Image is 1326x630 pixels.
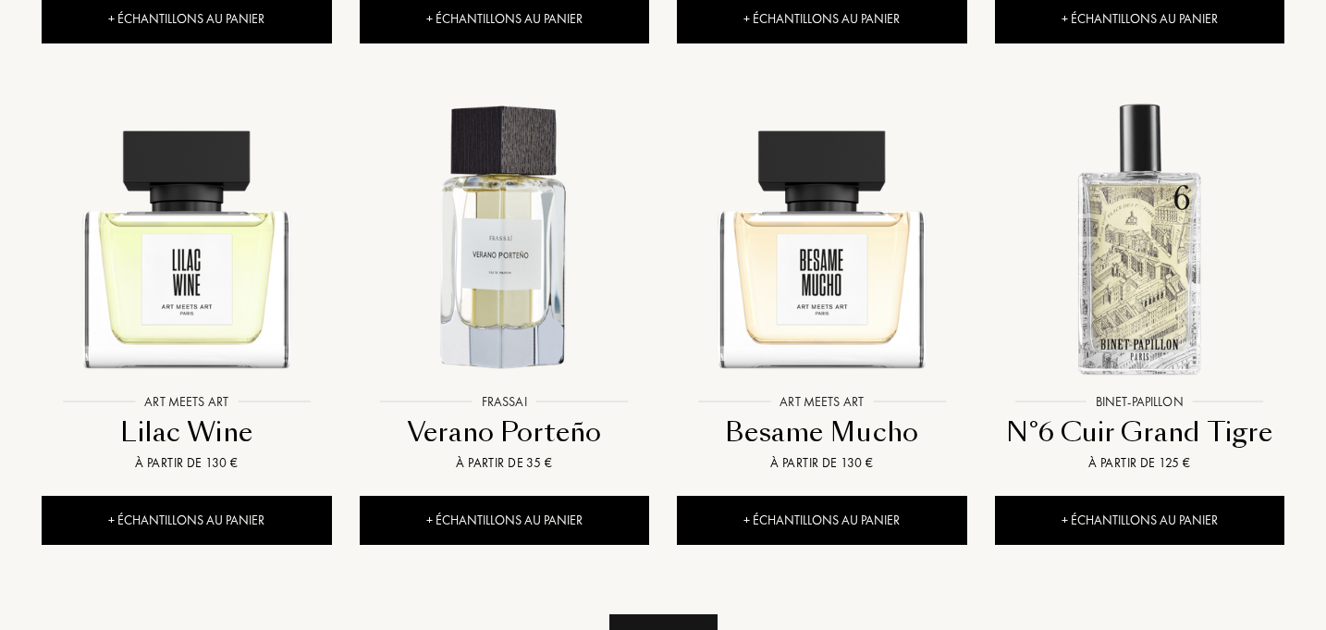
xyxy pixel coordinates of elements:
[684,453,960,473] div: À partir de 130 €
[43,96,329,382] img: Lilac Wine Art Meets Art
[1002,453,1278,473] div: À partir de 125 €
[367,453,643,473] div: À partir de 35 €
[42,76,332,496] a: Lilac Wine Art Meets ArtArt Meets ArtLilac WineÀ partir de 130 €
[360,496,650,545] div: + Échantillons au panier
[360,76,650,496] a: Verano Porteño FrassaiFrassaiVerano PorteñoÀ partir de 35 €
[42,496,332,545] div: + Échantillons au panier
[997,96,1283,382] img: N°6 Cuir Grand Tigre Binet-Papillon
[679,96,964,382] img: Besame Mucho Art Meets Art
[995,496,1285,545] div: + Échantillons au panier
[677,76,967,496] a: Besame Mucho Art Meets ArtArt Meets ArtBesame MuchoÀ partir de 130 €
[677,496,967,545] div: + Échantillons au panier
[995,76,1285,496] a: N°6 Cuir Grand Tigre Binet-PapillonBinet-PapillonN°6 Cuir Grand TigreÀ partir de 125 €
[49,453,325,473] div: À partir de 130 €
[362,96,647,382] img: Verano Porteño Frassai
